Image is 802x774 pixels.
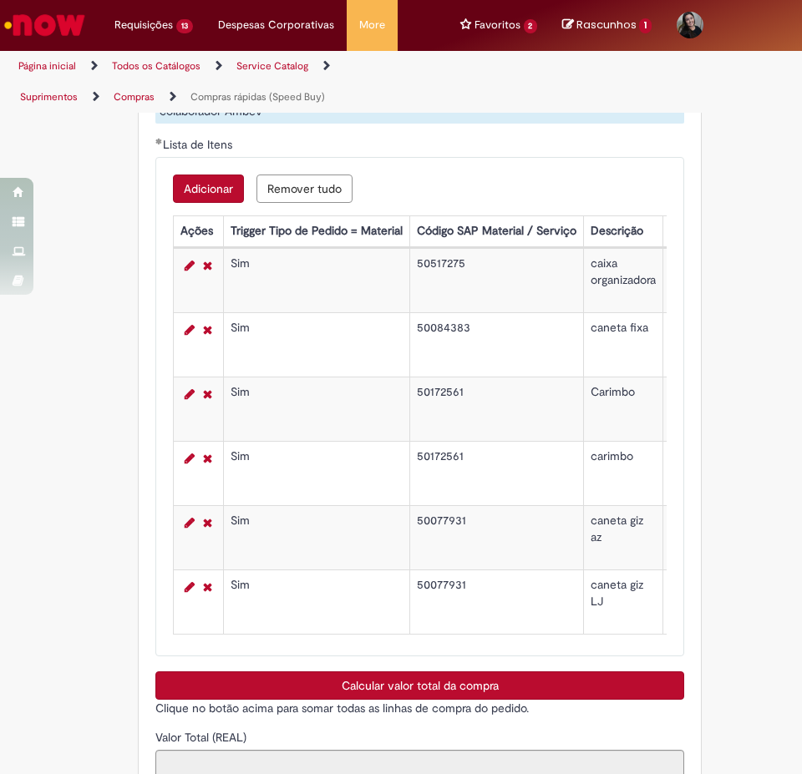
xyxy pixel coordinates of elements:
[155,700,684,716] p: Clique no botão acima para somar todas as linhas de compra do pedido.
[199,448,216,468] a: Remover linha 4
[224,377,410,442] td: Sim
[584,506,663,570] td: caneta giz az
[180,513,199,533] a: Editar Linha 5
[410,249,584,313] td: 50517275
[410,506,584,570] td: 50077931
[584,442,663,506] td: carimbo
[359,17,385,33] span: More
[114,17,173,33] span: Requisições
[190,90,325,104] a: Compras rápidas (Speed Buy)
[410,313,584,377] td: 50084383
[224,570,410,635] td: Sim
[663,506,738,570] td: 12
[475,17,520,33] span: Favoritos
[224,313,410,377] td: Sim
[199,384,216,404] a: Remover linha 3
[163,137,236,152] span: Lista de Itens
[663,216,738,247] th: Quantidade
[224,442,410,506] td: Sim
[155,671,684,700] button: Calcular valor total da compra
[663,249,738,313] td: 4
[584,249,663,313] td: caixa organizadora
[410,442,584,506] td: 50172561
[112,59,200,73] a: Todos os Catálogos
[173,175,244,203] button: Add a row for Lista de Itens
[639,18,652,33] span: 1
[410,377,584,442] td: 50172561
[410,216,584,247] th: Código SAP Material / Serviço
[2,8,88,42] img: ServiceNow
[236,59,308,73] a: Service Catalog
[584,377,663,442] td: Carimbo
[584,216,663,247] th: Descrição
[199,320,216,340] a: Remover linha 2
[114,90,155,104] a: Compras
[524,19,538,33] span: 2
[174,216,224,247] th: Ações
[13,51,388,113] ul: Trilhas de página
[576,17,637,33] span: Rascunhos
[199,255,216,276] a: Remover linha 1
[176,19,193,33] span: 13
[584,570,663,635] td: caneta giz LJ
[410,570,584,635] td: 50077931
[18,59,76,73] a: Página inicial
[199,513,216,533] a: Remover linha 5
[224,249,410,313] td: Sim
[180,255,199,276] a: Editar Linha 1
[663,313,738,377] td: 3
[180,448,199,468] a: Editar Linha 4
[155,138,163,144] span: Obrigatório Preenchido
[180,320,199,340] a: Editar Linha 2
[155,729,250,746] label: Somente leitura - Valor Total (REAL)
[224,506,410,570] td: Sim
[180,577,199,597] a: Editar Linha 6
[663,570,738,635] td: 12
[256,175,353,203] button: Remove all rows for Lista de Itens
[224,216,410,247] th: Trigger Tipo de Pedido = Material
[584,313,663,377] td: caneta fixa
[20,90,78,104] a: Suprimentos
[663,442,738,506] td: 3
[155,730,250,745] span: Somente leitura - Valor Total (REAL)
[199,577,216,597] a: Remover linha 6
[218,17,334,33] span: Despesas Corporativas
[562,17,652,33] a: No momento, sua lista de rascunhos tem 1 Itens
[663,377,738,442] td: 3
[180,384,199,404] a: Editar Linha 3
